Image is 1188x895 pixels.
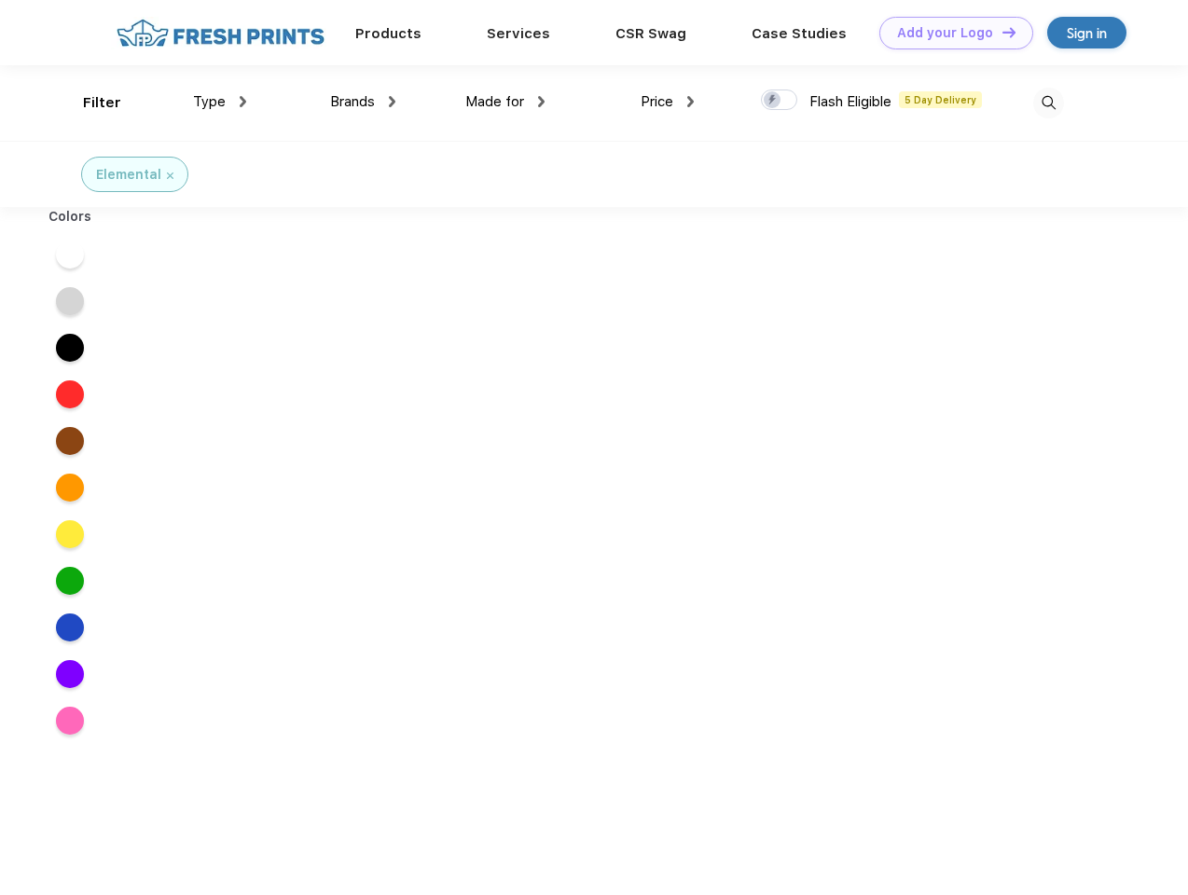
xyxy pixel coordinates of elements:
[897,25,993,41] div: Add your Logo
[1047,17,1126,48] a: Sign in
[465,93,524,110] span: Made for
[615,25,686,42] a: CSR Swag
[111,17,330,49] img: fo%20logo%202.webp
[83,92,121,114] div: Filter
[1067,22,1107,44] div: Sign in
[538,96,545,107] img: dropdown.png
[809,93,891,110] span: Flash Eligible
[899,91,982,108] span: 5 Day Delivery
[240,96,246,107] img: dropdown.png
[641,93,673,110] span: Price
[687,96,694,107] img: dropdown.png
[389,96,395,107] img: dropdown.png
[35,207,106,227] div: Colors
[330,93,375,110] span: Brands
[487,25,550,42] a: Services
[355,25,421,42] a: Products
[1033,88,1064,118] img: desktop_search.svg
[1002,27,1015,37] img: DT
[167,172,173,179] img: filter_cancel.svg
[193,93,226,110] span: Type
[96,165,161,185] div: Elemental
